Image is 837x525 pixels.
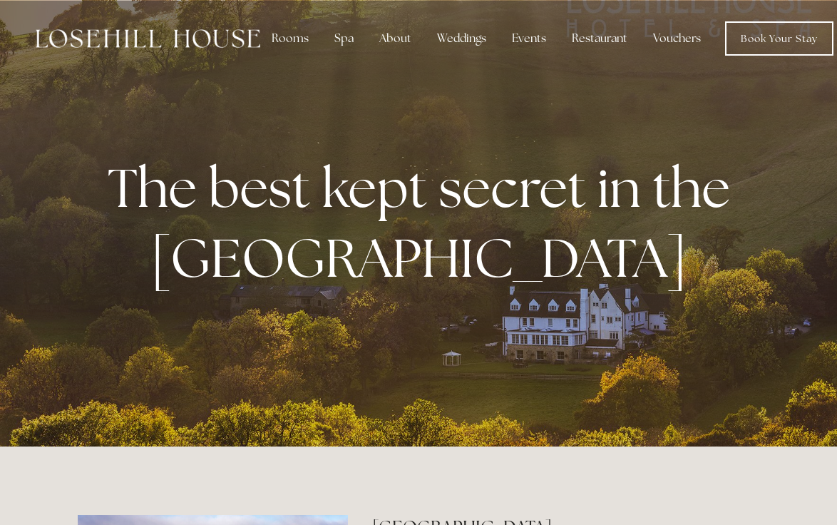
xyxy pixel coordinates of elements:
[426,24,498,53] div: Weddings
[260,24,320,53] div: Rooms
[323,24,365,53] div: Spa
[500,24,558,53] div: Events
[368,24,423,53] div: About
[36,29,260,48] img: Losehill House
[560,24,639,53] div: Restaurant
[642,24,712,53] a: Vouchers
[108,153,741,292] strong: The best kept secret in the [GEOGRAPHIC_DATA]
[725,21,833,56] a: Book Your Stay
